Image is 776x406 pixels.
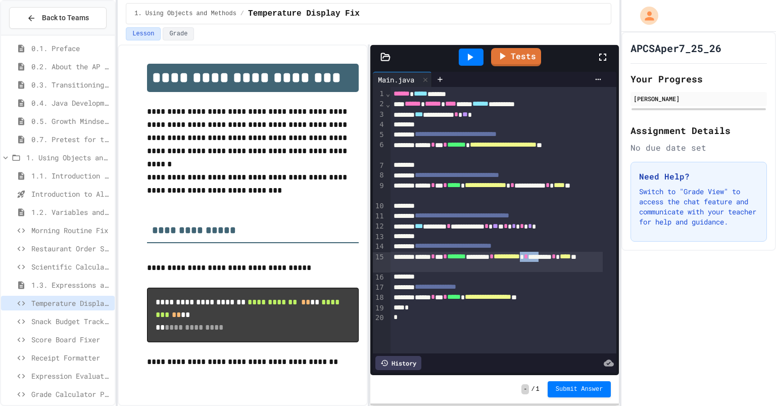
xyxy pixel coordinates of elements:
div: 5 [373,130,385,140]
span: Restaurant Order System [31,243,111,254]
h2: Assignment Details [630,123,767,138]
span: Snack Budget Tracker [31,316,111,327]
div: 8 [373,170,385,181]
span: 1.2. Variables and Data Types [31,207,111,217]
div: Main.java [373,74,419,85]
h3: Need Help? [639,170,758,183]
span: / [531,385,535,393]
span: Fold line [385,100,391,108]
div: 1 [373,89,385,99]
span: Morning Routine Fix [31,225,111,236]
span: Expression Evaluator Fix [31,371,111,381]
span: Temperature Display Fix [31,298,111,308]
span: Fold line [385,89,391,98]
div: No due date set [630,142,767,154]
div: 10 [373,201,385,211]
div: 19 [373,303,385,313]
span: 1 [536,385,540,393]
span: 1. Using Objects and Methods [26,152,111,163]
a: Tests [491,48,541,66]
button: Grade [163,27,194,40]
span: / [240,10,244,18]
div: Main.java [373,72,432,87]
div: 17 [373,283,385,293]
p: Switch to "Grade View" to access the chat feature and communicate with your teacher for help and ... [639,187,758,227]
div: [PERSON_NAME] [634,94,764,103]
div: 6 [373,140,385,161]
span: Back to Teams [42,13,89,23]
span: Score Board Fixer [31,334,111,345]
span: 1.1. Introduction to Algorithms, Programming, and Compilers [31,170,111,181]
span: 0.7. Pretest for the AP CSA Exam [31,134,111,145]
div: 14 [373,242,385,252]
div: 15 [373,252,385,273]
div: History [375,356,421,370]
h1: APCSAper7_25_26 [630,41,721,55]
div: 20 [373,313,385,323]
div: 9 [373,181,385,202]
div: 11 [373,211,385,221]
h2: Your Progress [630,72,767,86]
button: Lesson [126,27,161,40]
span: 0.4. Java Development Environments [31,98,111,108]
span: 1. Using Objects and Methods [134,10,236,18]
div: 16 [373,273,385,283]
span: 0.1. Preface [31,43,111,54]
div: My Account [629,4,661,27]
div: 3 [373,110,385,120]
span: Grade Calculator Pro [31,389,111,399]
button: Back to Teams [9,7,107,29]
span: 0.2. About the AP CSA Exam [31,61,111,72]
div: 2 [373,99,385,109]
span: - [521,384,529,394]
div: 18 [373,293,385,303]
span: Submit Answer [556,385,603,393]
div: 7 [373,161,385,171]
span: Receipt Formatter [31,352,111,363]
span: 1.3. Expressions and Output [New] [31,280,111,290]
span: Scientific Calculator [31,261,111,272]
span: Temperature Display Fix [248,8,360,20]
button: Submit Answer [548,381,611,397]
span: 0.3. Transitioning from AP CSP to AP CSA [31,79,111,90]
span: 0.5. Growth Mindset and Pair Programming [31,116,111,126]
div: 13 [373,232,385,242]
div: 4 [373,120,385,130]
span: Introduction to Algorithms, Programming, and Compilers [31,189,111,199]
div: 12 [373,221,385,232]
